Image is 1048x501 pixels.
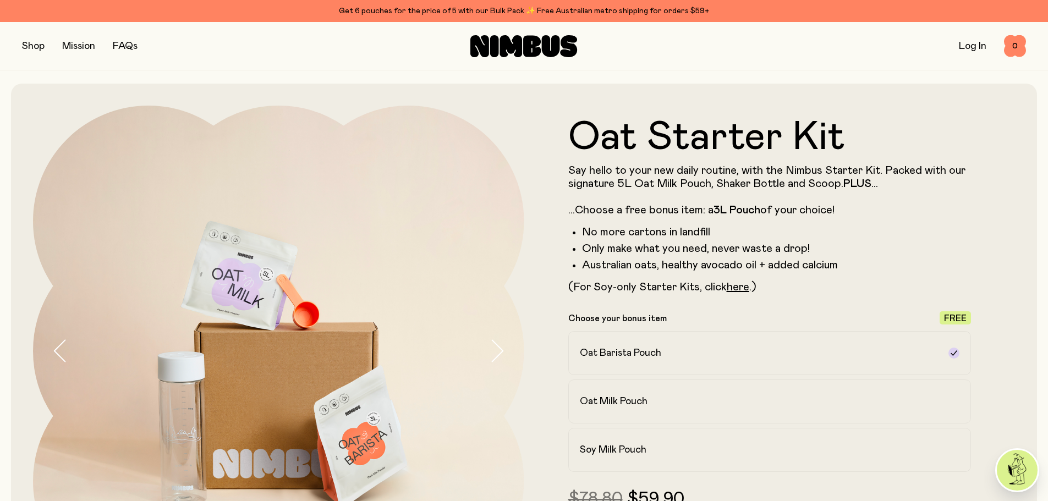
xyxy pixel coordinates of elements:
a: Mission [62,41,95,51]
div: Get 6 pouches for the price of 5 with our Bulk Pack ✨ Free Australian metro shipping for orders $59+ [22,4,1026,18]
a: Log In [959,41,986,51]
span: Free [944,314,967,323]
li: Australian oats, healthy avocado oil + added calcium [582,258,972,272]
p: Say hello to your new daily routine, with the Nimbus Starter Kit. Packed with our signature 5L Oa... [568,164,972,217]
strong: PLUS [843,178,871,189]
h2: Oat Milk Pouch [580,395,648,408]
h2: Soy Milk Pouch [580,443,646,456]
a: FAQs [113,41,138,51]
li: Only make what you need, never waste a drop! [582,242,972,255]
p: (For Soy-only Starter Kits, click .) [568,280,972,294]
strong: 3L [714,205,727,216]
a: here [727,282,749,293]
p: Choose your bonus item [568,313,667,324]
strong: Pouch [729,205,760,216]
button: 0 [1004,35,1026,57]
h1: Oat Starter Kit [568,118,972,157]
h2: Oat Barista Pouch [580,346,661,360]
li: No more cartons in landfill [582,225,972,239]
img: agent [997,450,1038,491]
